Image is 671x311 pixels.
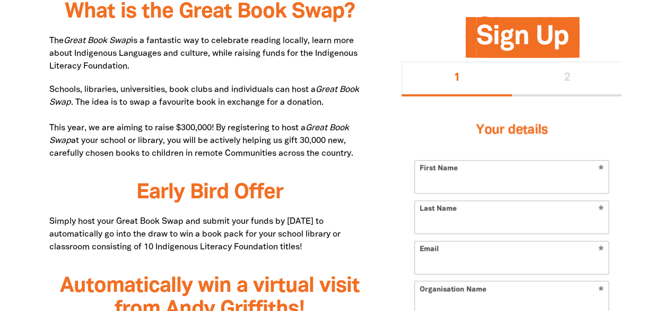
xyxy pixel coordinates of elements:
span: Early Bird Offer [136,183,283,203]
em: Great Book Swap [49,124,349,145]
span: What is the Great Book Swap? [64,2,354,22]
button: Stage 1 [402,62,512,96]
p: Simply host your Great Book Swap and submit your funds by [DATE] to automatically go into the dra... [49,215,370,254]
h3: Your details [414,109,609,152]
span: Sign Up [476,26,569,58]
em: Great Book Swap [49,86,359,106]
p: Schools, libraries, universities, book clubs and individuals can host a . The idea is to swap a f... [49,83,370,160]
em: Great Book Swap [64,37,131,45]
p: The is a fantastic way to celebrate reading locally, learn more about Indigenous Languages and cu... [49,35,370,73]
